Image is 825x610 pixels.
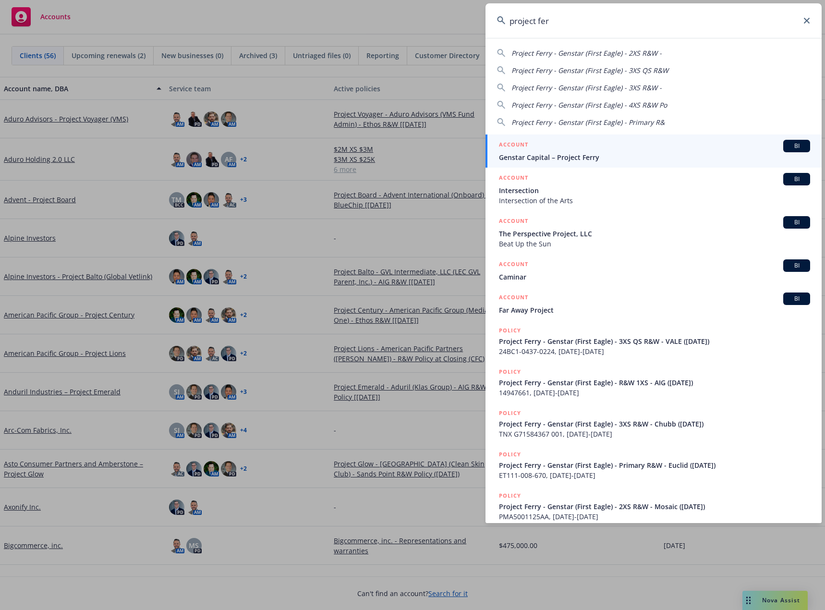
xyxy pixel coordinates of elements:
span: Far Away Project [499,305,810,315]
span: The Perspective Project, LLC [499,229,810,239]
h5: POLICY [499,450,521,459]
span: Project Ferry - Genstar (First Eagle) - 4XS R&W Po [511,100,667,110]
h5: POLICY [499,326,521,335]
span: BI [787,261,806,270]
span: 24BC1-0437-0224, [DATE]-[DATE] [499,346,810,356]
span: Intersection [499,185,810,195]
a: POLICYProject Ferry - Genstar (First Eagle) - 3XS R&W - Chubb ([DATE])TNX G71584367 001, [DATE]-[... [485,403,822,444]
span: Intersection of the Arts [499,195,810,206]
span: PMA5001125AA, [DATE]-[DATE] [499,512,810,522]
h5: ACCOUNT [499,140,528,151]
h5: ACCOUNT [499,216,528,228]
a: POLICYProject Ferry - Genstar (First Eagle) - Primary R&W - Euclid ([DATE])ET111-008-670, [DATE]-... [485,444,822,486]
span: Project Ferry - Genstar (First Eagle) - Primary R&W - Euclid ([DATE]) [499,460,810,470]
span: Project Ferry - Genstar (First Eagle) - 3XS QS R&W - VALE ([DATE]) [499,336,810,346]
span: BI [787,218,806,227]
span: Project Ferry - Genstar (First Eagle) - 3XS R&W - [511,83,662,92]
a: ACCOUNTBIFar Away Project [485,287,822,320]
h5: POLICY [499,367,521,377]
h5: POLICY [499,491,521,500]
span: BI [787,142,806,150]
a: ACCOUNTBIGenstar Capital – Project Ferry [485,134,822,168]
span: Project Ferry - Genstar (First Eagle) - 3XS QS R&W [511,66,668,75]
a: ACCOUNTBICaminar [485,254,822,287]
a: POLICYProject Ferry - Genstar (First Eagle) - 3XS QS R&W - VALE ([DATE])24BC1-0437-0224, [DATE]-[... [485,320,822,362]
span: Project Ferry - Genstar (First Eagle) - Primary R& [511,118,665,127]
span: Beat Up the Sun [499,239,810,249]
a: POLICYProject Ferry - Genstar (First Eagle) - R&W 1XS - AIG ([DATE])14947661, [DATE]-[DATE] [485,362,822,403]
a: ACCOUNTBIThe Perspective Project, LLCBeat Up the Sun [485,211,822,254]
span: Project Ferry - Genstar (First Eagle) - 2XS R&W - Mosaic ([DATE]) [499,501,810,512]
span: ET111-008-670, [DATE]-[DATE] [499,470,810,480]
h5: ACCOUNT [499,259,528,271]
a: ACCOUNTBIIntersectionIntersection of the Arts [485,168,822,211]
a: POLICYProject Ferry - Genstar (First Eagle) - 2XS R&W - Mosaic ([DATE])PMA5001125AA, [DATE]-[DATE] [485,486,822,527]
span: Project Ferry - Genstar (First Eagle) - 2XS R&W - [511,49,662,58]
span: TNX G71584367 001, [DATE]-[DATE] [499,429,810,439]
span: Project Ferry - Genstar (First Eagle) - 3XS R&W - Chubb ([DATE]) [499,419,810,429]
span: Caminar [499,272,810,282]
span: 14947661, [DATE]-[DATE] [499,388,810,398]
span: BI [787,175,806,183]
h5: ACCOUNT [499,173,528,184]
span: Project Ferry - Genstar (First Eagle) - R&W 1XS - AIG ([DATE]) [499,378,810,388]
h5: ACCOUNT [499,293,528,304]
span: Genstar Capital – Project Ferry [499,152,810,162]
h5: POLICY [499,408,521,418]
span: BI [787,294,806,303]
input: Search... [485,3,822,38]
